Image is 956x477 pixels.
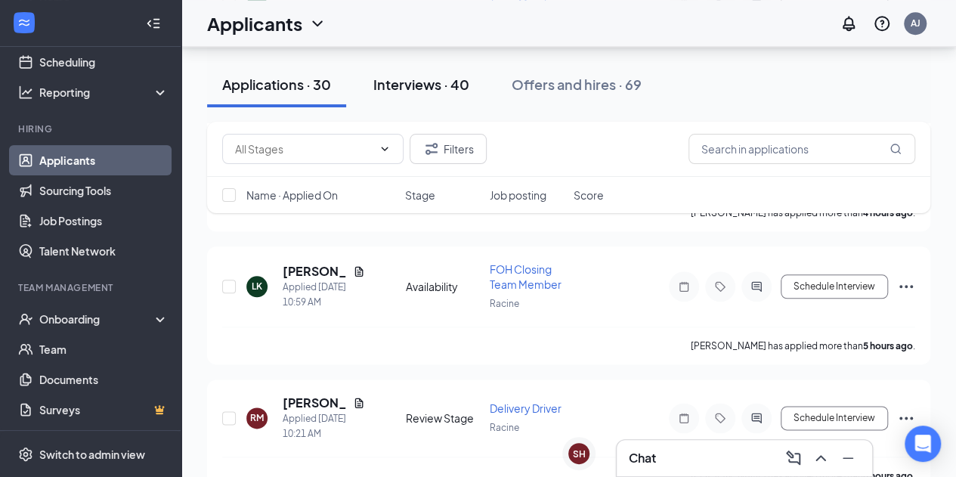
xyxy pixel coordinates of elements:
[688,134,915,164] input: Search in applications
[747,412,766,424] svg: ActiveChat
[250,411,264,424] div: RM
[490,401,562,415] span: Delivery Driver
[39,206,169,236] a: Job Postings
[889,143,902,155] svg: MagnifyingGlass
[283,263,347,280] h5: [PERSON_NAME]
[840,14,858,33] svg: Notifications
[691,339,915,352] p: [PERSON_NAME] has applied more than .
[283,411,365,441] div: Applied [DATE] 10:21 AM
[512,75,642,94] div: Offers and hires · 69
[39,175,169,206] a: Sourcing Tools
[781,274,888,299] button: Schedule Interview
[490,262,562,291] span: FOH Closing Team Member
[39,47,169,77] a: Scheduling
[489,187,546,203] span: Job posting
[39,85,169,100] div: Reporting
[406,279,481,294] div: Availability
[573,448,586,460] div: SH
[283,280,365,310] div: Applied [DATE] 10:59 AM
[283,395,347,411] h5: [PERSON_NAME]
[897,409,915,427] svg: Ellipses
[781,406,888,430] button: Schedule Interview
[353,265,365,277] svg: Document
[379,143,391,155] svg: ChevronDown
[873,14,891,33] svg: QuestionInfo
[781,446,806,470] button: ComposeMessage
[711,412,729,424] svg: Tag
[629,450,656,466] h3: Chat
[39,395,169,425] a: SurveysCrown
[207,11,302,36] h1: Applicants
[17,15,32,30] svg: WorkstreamLogo
[863,340,913,352] b: 5 hours ago
[18,311,33,327] svg: UserCheck
[39,364,169,395] a: Documents
[39,145,169,175] a: Applicants
[222,75,331,94] div: Applications · 30
[836,446,860,470] button: Minimize
[675,280,693,293] svg: Note
[353,397,365,409] svg: Document
[39,334,169,364] a: Team
[246,187,338,203] span: Name · Applied On
[905,426,941,462] div: Open Intercom Messenger
[784,449,803,467] svg: ComposeMessage
[422,140,441,158] svg: Filter
[146,16,161,31] svg: Collapse
[711,280,729,293] svg: Tag
[809,446,833,470] button: ChevronUp
[39,311,156,327] div: Onboarding
[747,280,766,293] svg: ActiveChat
[812,449,830,467] svg: ChevronUp
[897,277,915,296] svg: Ellipses
[410,134,487,164] button: Filter Filters
[18,122,166,135] div: Hiring
[18,85,33,100] svg: Analysis
[405,187,435,203] span: Stage
[490,422,519,433] span: Racine
[235,141,373,157] input: All Stages
[18,281,166,294] div: Team Management
[675,412,693,424] svg: Note
[911,17,920,29] div: AJ
[308,14,326,33] svg: ChevronDown
[839,449,857,467] svg: Minimize
[574,187,604,203] span: Score
[373,75,469,94] div: Interviews · 40
[252,280,262,293] div: LK
[18,447,33,462] svg: Settings
[406,410,481,426] div: Review Stage
[490,298,519,309] span: Racine
[39,447,145,462] div: Switch to admin view
[39,236,169,266] a: Talent Network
